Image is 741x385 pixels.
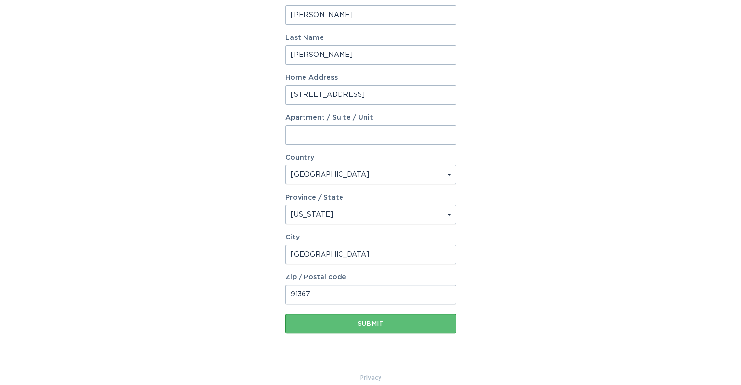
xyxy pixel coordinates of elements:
label: City [285,234,456,241]
label: Home Address [285,74,456,81]
label: Country [285,154,314,161]
label: Apartment / Suite / Unit [285,114,456,121]
label: Last Name [285,35,456,41]
div: Submit [290,321,451,327]
label: Zip / Postal code [285,274,456,281]
label: Province / State [285,194,343,201]
button: Submit [285,314,456,333]
a: Privacy Policy & Terms of Use [360,372,381,383]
